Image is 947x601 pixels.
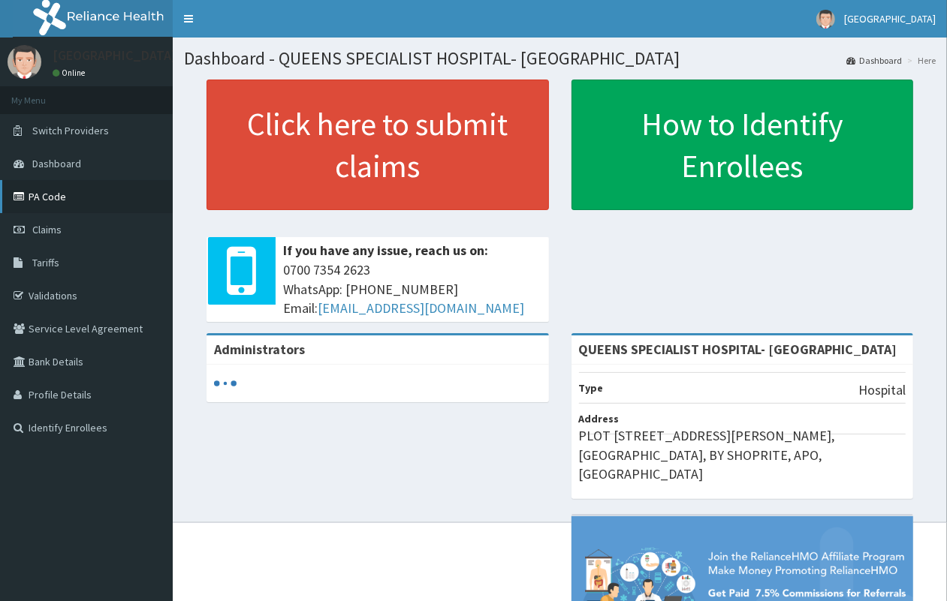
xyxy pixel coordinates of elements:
b: Address [579,412,620,425]
b: If you have any issue, reach us on: [283,242,488,259]
strong: QUEENS SPECIALIST HOSPITAL- [GEOGRAPHIC_DATA] [579,341,897,358]
a: Click here to submit claims [207,80,549,210]
span: Claims [32,223,62,236]
b: Administrators [214,341,305,358]
span: Tariffs [32,256,59,269]
p: [GEOGRAPHIC_DATA] [53,49,176,62]
p: Hospital [858,380,906,400]
p: PLOT [STREET_ADDRESS][PERSON_NAME], [GEOGRAPHIC_DATA], BY SHOPRITE, APO, [GEOGRAPHIC_DATA] [579,426,906,484]
svg: audio-loading [214,372,237,395]
h1: Dashboard - QUEENS SPECIALIST HOSPITAL- [GEOGRAPHIC_DATA] [184,49,936,68]
a: Dashboard [846,54,902,67]
a: How to Identify Enrollees [572,80,914,210]
img: User Image [816,10,835,29]
b: Type [579,381,604,395]
span: Switch Providers [32,124,109,137]
span: 0700 7354 2623 WhatsApp: [PHONE_NUMBER] Email: [283,260,541,318]
a: [EMAIL_ADDRESS][DOMAIN_NAME] [318,299,524,317]
a: Online [53,68,89,78]
img: User Image [8,45,41,79]
li: Here [903,54,936,67]
span: Dashboard [32,157,81,170]
span: [GEOGRAPHIC_DATA] [844,12,936,26]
